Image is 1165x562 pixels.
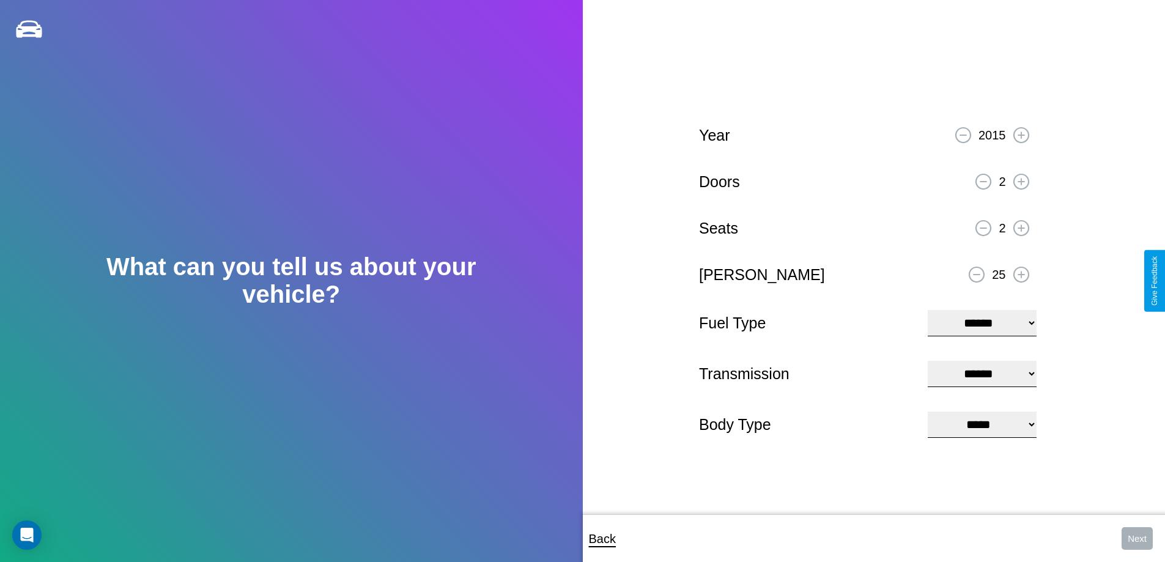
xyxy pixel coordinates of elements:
[699,360,915,388] p: Transmission
[1122,527,1153,550] button: Next
[699,261,825,289] p: [PERSON_NAME]
[589,528,616,550] p: Back
[999,171,1005,193] p: 2
[699,168,740,196] p: Doors
[699,215,738,242] p: Seats
[699,122,730,149] p: Year
[699,411,915,438] p: Body Type
[699,309,915,337] p: Fuel Type
[992,264,1005,286] p: 25
[58,253,524,308] h2: What can you tell us about your vehicle?
[12,520,42,550] div: Open Intercom Messenger
[999,217,1005,239] p: 2
[978,124,1006,146] p: 2015
[1150,256,1159,306] div: Give Feedback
